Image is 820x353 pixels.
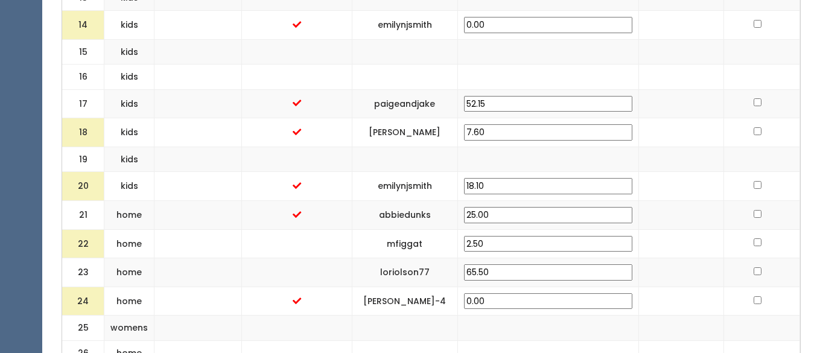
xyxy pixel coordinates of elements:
[104,10,154,39] td: kids
[352,287,457,316] td: [PERSON_NAME]-4
[62,287,104,316] td: 24
[104,65,154,90] td: kids
[62,172,104,201] td: 20
[352,200,457,229] td: abbiedunks
[352,89,457,118] td: paigeandjake
[104,172,154,201] td: kids
[104,118,154,147] td: kids
[104,287,154,316] td: home
[62,147,104,172] td: 19
[352,118,457,147] td: [PERSON_NAME]
[104,200,154,229] td: home
[62,229,104,258] td: 22
[352,172,457,201] td: emilynjsmith
[62,316,104,341] td: 25
[62,118,104,147] td: 18
[352,258,457,287] td: loriolson77
[62,10,104,39] td: 14
[62,89,104,118] td: 17
[62,258,104,287] td: 23
[62,39,104,65] td: 15
[104,89,154,118] td: kids
[62,200,104,229] td: 21
[104,147,154,172] td: kids
[104,229,154,258] td: home
[104,258,154,287] td: home
[104,316,154,341] td: womens
[62,65,104,90] td: 16
[104,39,154,65] td: kids
[352,10,457,39] td: emilynjsmith
[352,229,457,258] td: mfiggat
